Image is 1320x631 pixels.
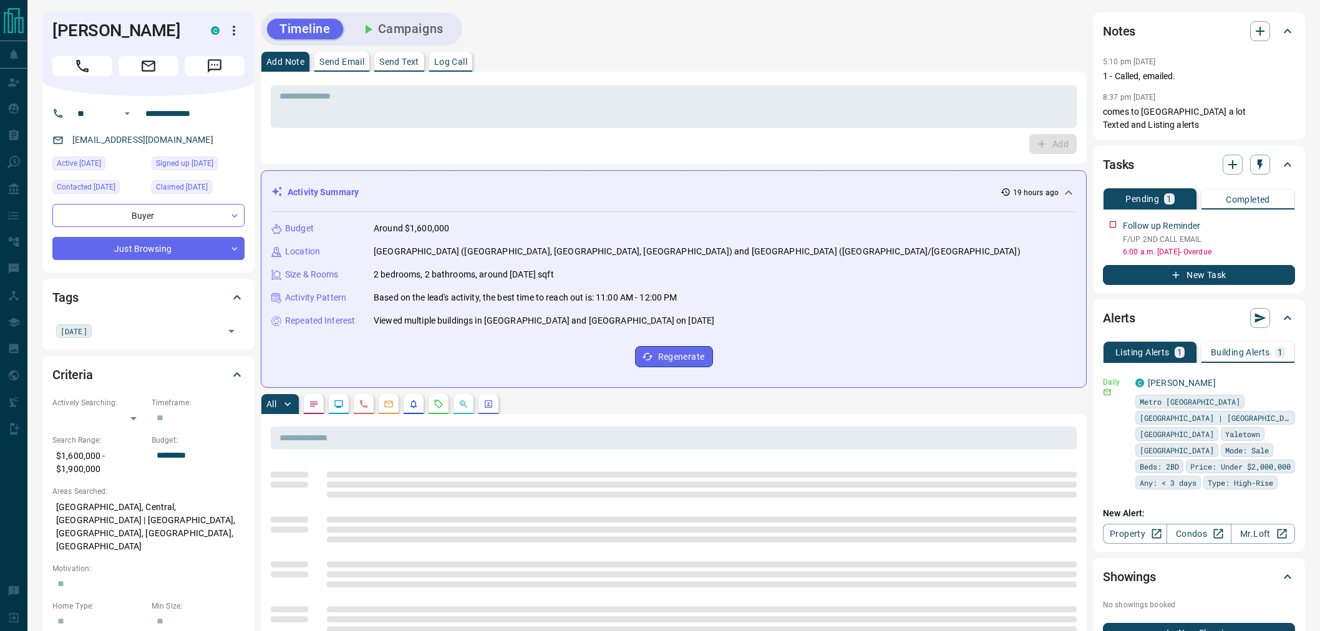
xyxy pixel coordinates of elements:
[266,400,276,408] p: All
[1115,348,1170,357] p: Listing Alerts
[52,497,245,557] p: [GEOGRAPHIC_DATA], Central, [GEOGRAPHIC_DATA] | [GEOGRAPHIC_DATA], [GEOGRAPHIC_DATA], [GEOGRAPHIC...
[319,57,364,66] p: Send Email
[379,57,419,66] p: Send Text
[52,180,145,198] div: Fri Oct 10 2025
[223,322,240,340] button: Open
[1103,57,1156,66] p: 5:10 pm [DATE]
[359,399,369,409] svg: Calls
[1103,21,1135,41] h2: Notes
[1103,308,1135,328] h2: Alerts
[374,245,1021,258] p: [GEOGRAPHIC_DATA] ([GEOGRAPHIC_DATA], [GEOGRAPHIC_DATA], [GEOGRAPHIC_DATA]) and [GEOGRAPHIC_DATA]...
[1148,378,1216,388] a: [PERSON_NAME]
[52,365,93,385] h2: Criteria
[1123,234,1295,245] p: F/UP 2ND CALL EMAIL
[1208,476,1273,489] span: Type: High-Rise
[1140,460,1179,473] span: Beds: 2BD
[152,157,245,174] div: Mon May 21 2018
[1125,195,1159,203] p: Pending
[1103,562,1295,592] div: Showings
[1103,70,1295,83] p: 1 - Called, emailed.
[1231,524,1295,544] a: Mr.Loft
[1140,428,1214,440] span: [GEOGRAPHIC_DATA]
[57,181,115,193] span: Contacted [DATE]
[1103,388,1112,397] svg: Email
[1103,599,1295,610] p: No showings booked
[1103,105,1295,132] p: comes to [GEOGRAPHIC_DATA] a lot Texted and Listing alerts
[285,245,320,258] p: Location
[52,237,245,260] div: Just Browsing
[1167,195,1172,203] p: 1
[1013,187,1059,198] p: 19 hours ago
[152,435,245,446] p: Budget:
[285,222,314,235] p: Budget
[185,56,245,76] span: Message
[1103,524,1167,544] a: Property
[1177,348,1182,357] p: 1
[1123,246,1295,258] p: 6:00 a.m. [DATE] - Overdue
[52,397,145,408] p: Actively Searching:
[152,180,245,198] div: Fri Oct 10 2025
[1225,428,1260,440] span: Yaletown
[1140,395,1240,408] span: Metro [GEOGRAPHIC_DATA]
[52,157,145,174] div: Sun Oct 12 2025
[72,135,213,145] a: [EMAIL_ADDRESS][DOMAIN_NAME]
[288,186,359,199] p: Activity Summary
[384,399,394,409] svg: Emails
[156,181,208,193] span: Claimed [DATE]
[285,268,339,281] p: Size & Rooms
[266,57,304,66] p: Add Note
[52,21,192,41] h1: [PERSON_NAME]
[1278,348,1283,357] p: 1
[1103,150,1295,180] div: Tasks
[285,291,346,304] p: Activity Pattern
[52,486,245,497] p: Areas Searched:
[52,282,245,312] div: Tags
[483,399,493,409] svg: Agent Actions
[267,19,343,39] button: Timeline
[52,56,112,76] span: Call
[52,204,245,227] div: Buyer
[1103,303,1295,333] div: Alerts
[52,446,145,479] p: $1,600,000 - $1,900,000
[409,399,419,409] svg: Listing Alerts
[285,314,355,327] p: Repeated Interest
[1123,219,1200,233] p: Follow up Reminder
[1103,16,1295,46] div: Notes
[152,600,245,612] p: Min Size:
[119,56,178,76] span: Email
[1225,444,1269,456] span: Mode: Sale
[374,314,714,327] p: Viewed multiple buildings in [GEOGRAPHIC_DATA] and [GEOGRAPHIC_DATA] on [DATE]
[52,600,145,612] p: Home Type:
[52,563,245,574] p: Motivation:
[635,346,713,367] button: Regenerate
[459,399,468,409] svg: Opportunities
[52,360,245,390] div: Criteria
[334,399,344,409] svg: Lead Browsing Activity
[1190,460,1291,473] span: Price: Under $2,000,000
[156,157,213,170] span: Signed up [DATE]
[1103,377,1128,388] p: Daily
[1103,93,1156,102] p: 8:37 pm [DATE]
[1135,378,1144,387] div: condos.ca
[1103,567,1156,587] h2: Showings
[52,435,145,446] p: Search Range:
[1140,476,1196,489] span: Any: < 3 days
[434,399,444,409] svg: Requests
[57,157,101,170] span: Active [DATE]
[271,181,1076,204] div: Activity Summary19 hours ago
[1140,412,1291,424] span: [GEOGRAPHIC_DATA] | [GEOGRAPHIC_DATA]
[374,222,449,235] p: Around $1,600,000
[309,399,319,409] svg: Notes
[1140,444,1214,456] span: [GEOGRAPHIC_DATA]
[1211,348,1270,357] p: Building Alerts
[211,26,220,35] div: condos.ca
[1103,265,1295,285] button: New Task
[152,397,245,408] p: Timeframe:
[61,325,87,337] span: [DATE]
[52,287,78,307] h2: Tags
[1103,507,1295,520] p: New Alert:
[1226,195,1270,204] p: Completed
[1103,155,1134,175] h2: Tasks
[348,19,456,39] button: Campaigns
[374,291,677,304] p: Based on the lead's activity, the best time to reach out is: 11:00 AM - 12:00 PM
